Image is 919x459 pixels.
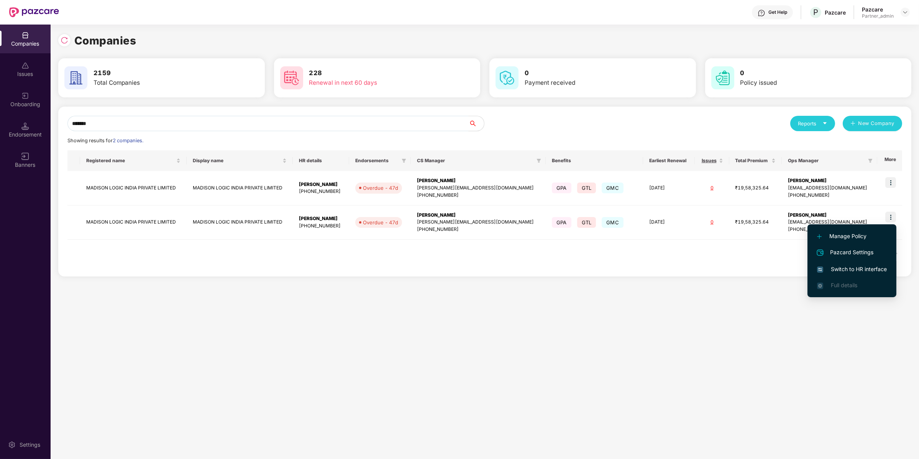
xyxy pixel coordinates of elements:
[735,184,776,192] div: ₹19,58,325.64
[94,68,221,78] h3: 2159
[94,78,221,87] div: Total Companies
[788,192,871,199] div: [PHONE_NUMBER]
[402,158,406,163] span: filter
[280,66,303,89] img: svg+xml;base64,PHN2ZyB4bWxucz0iaHR0cDovL3d3dy53My5vcmcvMjAwMC9zdmciIHdpZHRoPSI2MCIgaGVpZ2h0PSI2MC...
[758,9,765,17] img: svg+xml;base64,PHN2ZyBpZD0iSGVscC0zMngzMiIgeG1sbnM9Imh0dHA6Ly93d3cudzMub3JnLzIwMDAvc3ZnIiB3aWR0aD...
[729,150,782,171] th: Total Premium
[299,222,343,230] div: [PHONE_NUMBER]
[643,171,694,206] td: [DATE]
[843,116,902,131] button: plusNew Company
[788,184,871,192] div: [EMAIL_ADDRESS][DOMAIN_NAME]
[9,7,59,17] img: New Pazcare Logo
[817,234,822,239] img: svg+xml;base64,PHN2ZyB4bWxucz0iaHR0cDovL3d3dy53My5vcmcvMjAwMC9zdmciIHdpZHRoPSIxMi4yMDEiIGhlaWdodD...
[577,183,596,193] span: GTL
[21,122,29,130] img: svg+xml;base64,PHN2ZyB3aWR0aD0iMTQuNSIgaGVpZ2h0PSIxNC41IiB2aWV3Qm94PSIwIDAgMTYgMTYiIGZpbGw9Im5vbm...
[468,116,484,131] button: search
[740,68,868,78] h3: 0
[643,206,694,240] td: [DATE]
[417,212,540,219] div: [PERSON_NAME]
[299,215,343,222] div: [PERSON_NAME]
[788,158,865,164] span: Ops Manager
[355,158,399,164] span: Endorsements
[64,66,87,89] img: svg+xml;base64,PHN2ZyB4bWxucz0iaHR0cDovL3d3dy53My5vcmcvMjAwMC9zdmciIHdpZHRoPSI2MCIgaGVpZ2h0PSI2MC...
[417,158,533,164] span: CS Manager
[740,78,868,87] div: Policy issued
[788,212,871,219] div: [PERSON_NAME]
[602,183,624,193] span: GMC
[537,158,541,163] span: filter
[868,158,873,163] span: filter
[862,13,894,19] div: Partner_admin
[8,441,16,449] img: svg+xml;base64,PHN2ZyBpZD0iU2V0dGluZy0yMHgyMCIgeG1sbnM9Imh0dHA6Ly93d3cudzMub3JnLzIwMDAvc3ZnIiB3aW...
[701,158,717,164] span: Issues
[711,66,734,89] img: svg+xml;base64,PHN2ZyB4bWxucz0iaHR0cDovL3d3dy53My5vcmcvMjAwMC9zdmciIHdpZHRoPSI2MCIgaGVpZ2h0PSI2MC...
[17,441,43,449] div: Settings
[817,248,887,257] span: Pazcard Settings
[21,62,29,69] img: svg+xml;base64,PHN2ZyBpZD0iSXNzdWVzX2Rpc2FibGVkIiB4bWxucz0iaHR0cDovL3d3dy53My5vcmcvMjAwMC9zdmciIH...
[363,219,398,226] div: Overdue - 47d
[363,184,398,192] div: Overdue - 47d
[86,158,174,164] span: Registered name
[577,217,596,228] span: GTL
[61,36,68,44] img: svg+xml;base64,PHN2ZyBpZD0iUmVsb2FkLTMyeDMyIiB4bWxucz0iaHR0cDovL3d3dy53My5vcmcvMjAwMC9zdmciIHdpZH...
[858,120,895,127] span: New Company
[187,150,293,171] th: Display name
[309,68,437,78] h3: 228
[80,150,186,171] th: Registered name
[813,8,818,17] span: P
[299,181,343,188] div: [PERSON_NAME]
[309,78,437,87] div: Renewal in next 60 days
[525,68,652,78] h3: 0
[21,92,29,100] img: svg+xml;base64,PHN2ZyB3aWR0aD0iMjAiIGhlaWdodD0iMjAiIHZpZXdCb3g9IjAgMCAyMCAyMCIgZmlsbD0ibm9uZSIgeG...
[902,9,908,15] img: svg+xml;base64,PHN2ZyBpZD0iRHJvcGRvd24tMzJ4MzIiIHhtbG5zPSJodHRwOi8vd3d3LnczLm9yZy8yMDAwL3N2ZyIgd2...
[877,150,902,171] th: More
[417,226,540,233] div: [PHONE_NUMBER]
[187,206,293,240] td: MADISON LOGIC INDIA PRIVATE LIMITED
[817,283,823,289] img: svg+xml;base64,PHN2ZyB4bWxucz0iaHR0cDovL3d3dy53My5vcmcvMjAwMC9zdmciIHdpZHRoPSIxNi4zNjMiIGhlaWdodD...
[21,31,29,39] img: svg+xml;base64,PHN2ZyBpZD0iQ29tcGFuaWVzIiB4bWxucz0iaHR0cDovL3d3dy53My5vcmcvMjAwMC9zdmciIHdpZHRoPS...
[831,282,857,288] span: Full details
[400,156,408,165] span: filter
[798,120,827,127] div: Reports
[113,138,143,143] span: 2 companies.
[552,183,571,193] span: GPA
[695,150,729,171] th: Issues
[862,6,894,13] div: Pazcare
[866,156,874,165] span: filter
[817,265,887,273] span: Switch to HR interface
[735,158,770,164] span: Total Premium
[67,138,143,143] span: Showing results for
[850,121,855,127] span: plus
[643,150,694,171] th: Earliest Renewal
[417,177,540,184] div: [PERSON_NAME]
[552,217,571,228] span: GPA
[525,78,652,87] div: Payment received
[822,121,827,126] span: caret-down
[80,171,186,206] td: MADISON LOGIC INDIA PRIVATE LIMITED
[496,66,519,89] img: svg+xml;base64,PHN2ZyB4bWxucz0iaHR0cDovL3d3dy53My5vcmcvMjAwMC9zdmciIHdpZHRoPSI2MCIgaGVpZ2h0PSI2MC...
[417,192,540,199] div: [PHONE_NUMBER]
[885,177,896,188] img: icon
[701,219,723,226] div: 0
[816,248,825,257] img: svg+xml;base64,PHN2ZyB4bWxucz0iaHR0cDovL3d3dy53My5vcmcvMjAwMC9zdmciIHdpZHRoPSIyNCIgaGVpZ2h0PSIyNC...
[293,150,349,171] th: HR details
[788,177,871,184] div: [PERSON_NAME]
[788,226,871,233] div: [PHONE_NUMBER]
[788,219,871,226] div: [EMAIL_ADDRESS][DOMAIN_NAME]
[735,219,776,226] div: ₹19,58,325.64
[468,120,484,127] span: search
[817,267,823,273] img: svg+xml;base64,PHN2ZyB4bWxucz0iaHR0cDovL3d3dy53My5vcmcvMjAwMC9zdmciIHdpZHRoPSIxNiIgaGVpZ2h0PSIxNi...
[80,206,186,240] td: MADISON LOGIC INDIA PRIVATE LIMITED
[299,188,343,195] div: [PHONE_NUMBER]
[701,184,723,192] div: 0
[602,217,624,228] span: GMC
[187,171,293,206] td: MADISON LOGIC INDIA PRIVATE LIMITED
[417,219,540,226] div: [PERSON_NAME][EMAIL_ADDRESS][DOMAIN_NAME]
[546,150,643,171] th: Benefits
[417,184,540,192] div: [PERSON_NAME][EMAIL_ADDRESS][DOMAIN_NAME]
[768,9,787,15] div: Get Help
[825,9,846,16] div: Pazcare
[21,153,29,160] img: svg+xml;base64,PHN2ZyB3aWR0aD0iMTYiIGhlaWdodD0iMTYiIHZpZXdCb3g9IjAgMCAxNiAxNiIgZmlsbD0ibm9uZSIgeG...
[885,212,896,222] img: icon
[535,156,543,165] span: filter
